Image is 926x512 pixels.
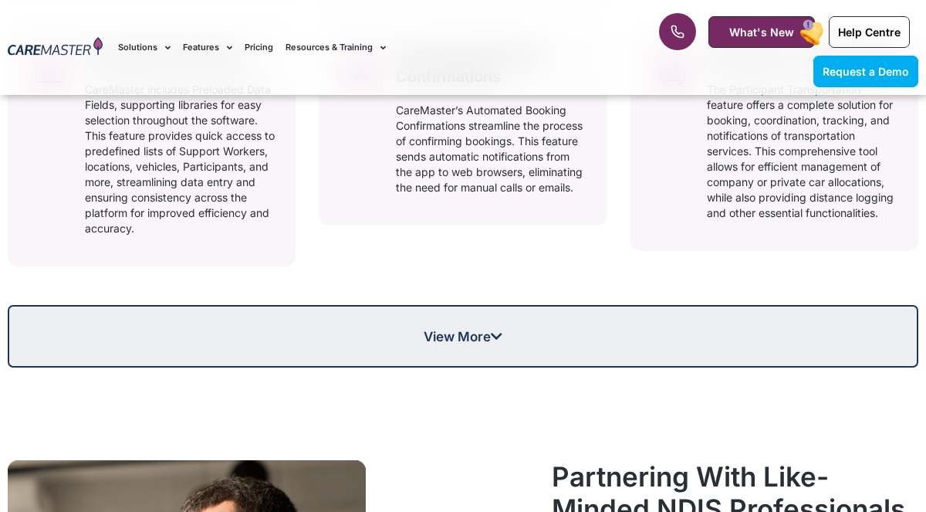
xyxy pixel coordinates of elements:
[708,16,815,48] a: What's New
[8,37,103,58] img: CareMaster Logo
[396,103,588,195] p: CareMaster’s Automated Booking Confirmations streamline the process of confirming bookings. This ...
[829,16,910,48] a: Help Centre
[813,56,918,87] a: Request a Demo
[424,330,502,343] span: View More
[85,82,277,236] p: CareMaster includes Preloaded Data Fields, supporting libraries for easy selection throughout the...
[245,22,273,73] a: Pricing
[118,22,171,73] a: Solutions
[118,22,590,73] nav: Menu
[823,65,909,78] span: Request a Demo
[8,305,918,368] a: View More
[286,22,386,73] a: Resources & Training
[838,25,901,39] span: Help Centre
[729,25,794,39] span: What's New
[707,82,899,221] p: The Participant Transportation feature offers a complete solution for booking, coordination, trac...
[183,22,232,73] a: Features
